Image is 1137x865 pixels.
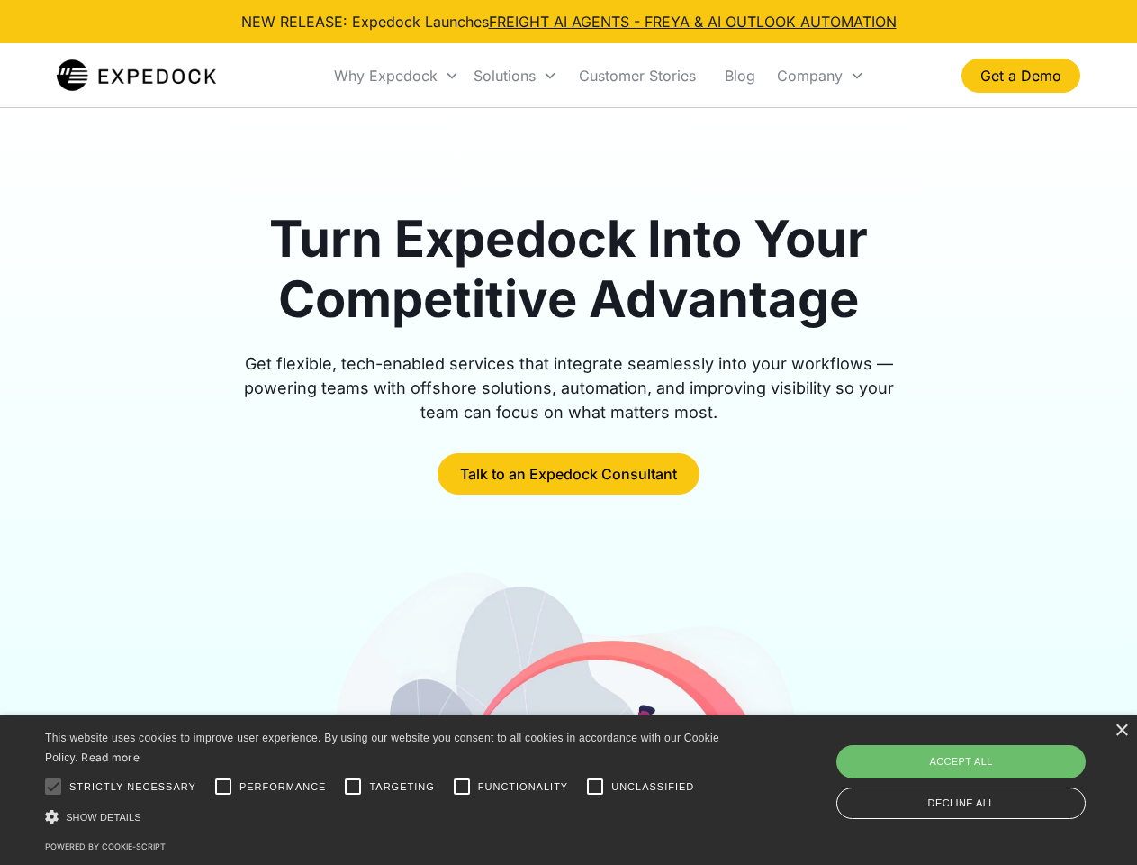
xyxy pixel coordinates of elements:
[837,670,1137,865] iframe: Chat Widget
[564,45,710,106] a: Customer Stories
[478,779,568,795] span: Functionality
[66,812,141,823] span: Show details
[710,45,770,106] a: Blog
[489,13,897,31] a: FREIGHT AI AGENTS - FREYA & AI OUTLOOK AUTOMATION
[223,209,915,330] h1: Turn Expedock Into Your Competitive Advantage
[45,807,726,826] div: Show details
[369,779,434,795] span: Targeting
[770,45,871,106] div: Company
[81,751,140,764] a: Read more
[777,67,843,85] div: Company
[961,59,1080,93] a: Get a Demo
[474,67,536,85] div: Solutions
[45,842,166,851] a: Powered by cookie-script
[223,351,915,424] div: Get flexible, tech-enabled services that integrate seamlessly into your workflows — powering team...
[334,67,438,85] div: Why Expedock
[69,779,196,795] span: Strictly necessary
[57,58,216,94] a: home
[45,732,719,765] span: This website uses cookies to improve user experience. By using our website you consent to all coo...
[239,779,327,795] span: Performance
[611,779,694,795] span: Unclassified
[466,45,564,106] div: Solutions
[327,45,466,106] div: Why Expedock
[241,11,897,32] div: NEW RELEASE: Expedock Launches
[57,58,216,94] img: Expedock Logo
[438,453,699,495] a: Talk to an Expedock Consultant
